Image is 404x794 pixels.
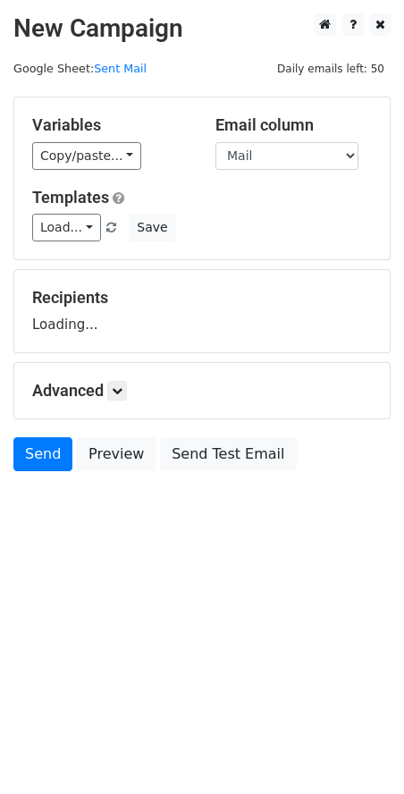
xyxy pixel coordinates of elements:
a: Send [13,437,72,471]
a: Load... [32,214,101,241]
a: Templates [32,188,109,207]
small: Google Sheet: [13,62,147,75]
a: Daily emails left: 50 [271,62,391,75]
h5: Advanced [32,381,372,401]
button: Save [129,214,175,241]
h5: Variables [32,115,189,135]
span: Daily emails left: 50 [271,59,391,79]
h2: New Campaign [13,13,391,44]
a: Send Test Email [160,437,296,471]
h5: Email column [215,115,372,135]
a: Copy/paste... [32,142,141,170]
h5: Recipients [32,288,372,308]
div: Loading... [32,288,372,334]
a: Sent Mail [94,62,147,75]
a: Preview [77,437,156,471]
